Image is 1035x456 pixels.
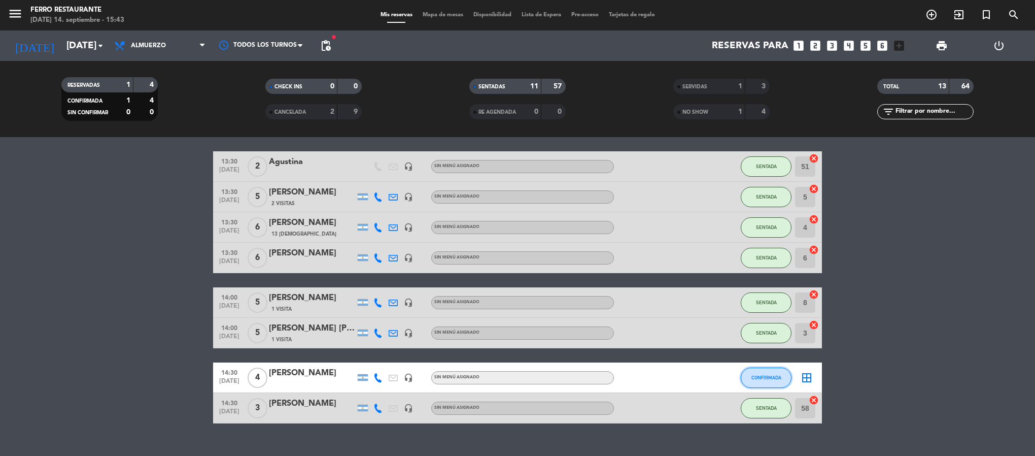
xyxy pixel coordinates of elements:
[1008,9,1020,21] i: search
[248,398,267,418] span: 3
[269,216,355,230] div: [PERSON_NAME]
[756,330,777,336] span: SENTADA
[217,185,242,197] span: 13:30
[809,245,819,255] i: cancel
[274,84,302,89] span: CHECK INS
[741,323,791,343] button: SENTADA
[320,40,332,52] span: pending_actions
[434,225,479,229] span: Sin menú asignado
[150,109,156,116] strong: 0
[67,83,100,88] span: RESERVADAS
[354,83,360,90] strong: 0
[354,108,360,115] strong: 9
[269,291,355,305] div: [PERSON_NAME]
[741,398,791,418] button: SENTADA
[434,194,479,199] span: Sin menú asignado
[248,248,267,268] span: 6
[418,12,468,18] span: Mapa de mesas
[970,30,1027,61] div: LOG OUT
[248,323,267,343] span: 5
[741,217,791,238] button: SENTADA
[478,84,505,89] span: SENTADAS
[953,9,965,21] i: exit_to_app
[809,289,819,300] i: cancel
[269,367,355,380] div: [PERSON_NAME]
[8,6,23,25] button: menu
[404,298,413,307] i: headset_mic
[126,81,130,88] strong: 1
[217,303,242,314] span: [DATE]
[217,397,242,408] span: 14:30
[741,248,791,268] button: SENTADA
[30,15,124,25] div: [DATE] 14. septiembre - 15:43
[738,83,742,90] strong: 1
[809,184,819,194] i: cancel
[269,397,355,410] div: [PERSON_NAME]
[30,5,124,15] div: Ferro Restaurante
[468,12,516,18] span: Disponibilidad
[741,368,791,388] button: CONFIRMADA
[554,83,564,90] strong: 57
[938,83,946,90] strong: 13
[67,99,102,104] span: CONFIRMADA
[331,34,337,40] span: fiber_manual_record
[434,164,479,168] span: Sin menú asignado
[530,83,538,90] strong: 11
[434,406,479,410] span: Sin menú asignado
[434,331,479,335] span: Sin menú asignado
[217,321,242,333] span: 14:00
[980,9,992,21] i: turned_in_not
[741,187,791,207] button: SENTADA
[534,108,538,115] strong: 0
[741,156,791,177] button: SENTADA
[993,40,1005,52] i: power_settings_new
[756,405,777,411] span: SENTADA
[404,404,413,413] i: headset_mic
[126,97,130,104] strong: 1
[809,395,819,405] i: cancel
[269,322,355,335] div: [PERSON_NAME] [PERSON_NAME]
[892,39,906,52] i: add_box
[217,246,242,258] span: 13:30
[217,366,242,378] span: 14:30
[404,162,413,171] i: headset_mic
[809,39,822,52] i: looks_two
[738,108,742,115] strong: 1
[131,42,166,49] span: Almuerzo
[936,40,948,52] span: print
[801,372,813,384] i: border_all
[217,216,242,227] span: 13:30
[434,375,479,379] span: Sin menú asignado
[434,300,479,304] span: Sin menú asignado
[67,110,108,115] span: SIN CONFIRMAR
[217,378,242,389] span: [DATE]
[217,291,242,303] span: 14:00
[248,368,267,388] span: 4
[8,6,23,21] i: menu
[375,12,418,18] span: Mis reservas
[478,110,516,115] span: RE AGENDADA
[809,153,819,164] i: cancel
[217,155,242,167] span: 13:30
[809,214,819,224] i: cancel
[859,39,872,52] i: looks_5
[404,373,413,382] i: headset_mic
[269,155,355,169] div: Agustina
[712,40,788,51] span: Reservas para
[330,83,334,90] strong: 0
[682,110,708,115] span: NO SHOW
[248,217,267,238] span: 6
[762,83,768,90] strong: 3
[269,247,355,260] div: [PERSON_NAME]
[217,258,242,270] span: [DATE]
[434,255,479,259] span: Sin menú asignado
[271,230,336,238] span: 13 [DEMOGRAPHIC_DATA]
[762,108,768,115] strong: 4
[217,408,242,420] span: [DATE]
[274,110,306,115] span: CANCELADA
[330,108,334,115] strong: 2
[809,320,819,330] i: cancel
[404,253,413,263] i: headset_mic
[217,167,242,178] span: [DATE]
[404,192,413,202] i: headset_mic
